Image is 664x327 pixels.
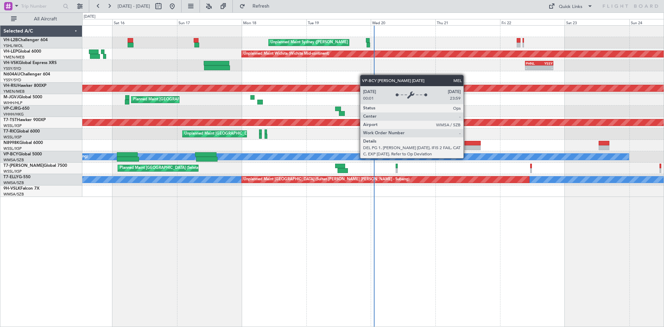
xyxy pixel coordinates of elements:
span: VH-VSK [3,61,19,65]
span: M-JGVJ [3,95,19,99]
span: T7-RIC [3,129,16,134]
a: T7-[PERSON_NAME]Global 7500 [3,164,67,168]
span: All Aircraft [18,17,73,21]
a: WSSL/XSP [3,135,22,140]
a: VH-LEPGlobal 6000 [3,49,41,54]
input: Trip Number [21,1,61,11]
a: WSSL/XSP [3,123,22,128]
div: Quick Links [559,3,582,10]
a: N8998KGlobal 6000 [3,141,43,145]
span: VP-CJR [3,107,18,111]
a: T7-TSTHawker 900XP [3,118,46,122]
div: Fri 22 [500,19,565,25]
span: [DATE] - [DATE] [118,3,150,9]
a: 9H-VSLKFalcon 7X [3,187,39,191]
a: T7-RICGlobal 6000 [3,129,40,134]
a: WMSA/SZB [3,157,24,163]
button: All Aircraft [8,13,75,25]
span: N604AU [3,72,20,76]
a: YSSY/SYD [3,78,21,83]
div: Planned Maint [GEOGRAPHIC_DATA] (Seletar) [133,94,214,105]
div: - [539,66,553,70]
a: WMSA/SZB [3,192,24,197]
div: Sun 17 [177,19,242,25]
span: Refresh [247,4,276,9]
div: - [526,66,539,70]
a: VH-L2BChallenger 604 [3,38,48,42]
a: WSSL/XSP [3,169,22,174]
span: VH-LEP [3,49,18,54]
button: Quick Links [545,1,596,12]
a: VH-RIUHawker 800XP [3,84,46,88]
a: WIHH/HLP [3,100,22,106]
div: Unplanned Maint [GEOGRAPHIC_DATA] (Seletar) [184,129,270,139]
div: PHNL [526,61,539,65]
span: T7-[PERSON_NAME] [3,164,44,168]
a: T7-ELLYG-550 [3,175,30,179]
span: T7-ELLY [3,175,19,179]
div: Wed 20 [371,19,435,25]
div: Sat 16 [112,19,177,25]
button: Refresh [236,1,278,12]
div: Sat 23 [565,19,629,25]
a: WSSL/XSP [3,146,22,151]
div: Unplanned Maint [GEOGRAPHIC_DATA] (Sultan [PERSON_NAME] [PERSON_NAME] - Subang) [243,174,409,185]
a: VHHH/HKG [3,112,24,117]
span: VH-L2B [3,38,18,42]
a: WMSA/SZB [3,180,24,185]
div: Mon 18 [242,19,306,25]
span: VP-BCY [3,152,18,156]
span: T7-TST [3,118,17,122]
a: VH-VSKGlobal Express XRS [3,61,57,65]
div: YSSY [539,61,553,65]
a: YMEN/MEB [3,55,25,60]
div: Unplanned Maint Wichita (Wichita Mid-continent) [243,49,329,59]
a: N604AUChallenger 604 [3,72,50,76]
a: VP-BCYGlobal 5000 [3,152,42,156]
div: Unplanned Maint Sydney ([PERSON_NAME] Intl) [270,37,356,48]
span: 9H-VSLK [3,187,20,191]
div: Tue 19 [306,19,371,25]
div: Planned Maint [GEOGRAPHIC_DATA] (Seletar) [120,163,201,173]
span: N8998K [3,141,19,145]
a: YMEN/MEB [3,89,25,94]
span: VH-RIU [3,84,18,88]
a: YSHL/WOL [3,43,23,48]
a: M-JGVJGlobal 5000 [3,95,42,99]
div: [DATE] [84,14,95,20]
div: Thu 21 [435,19,500,25]
a: VP-CJRG-650 [3,107,29,111]
a: YSSY/SYD [3,66,21,71]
